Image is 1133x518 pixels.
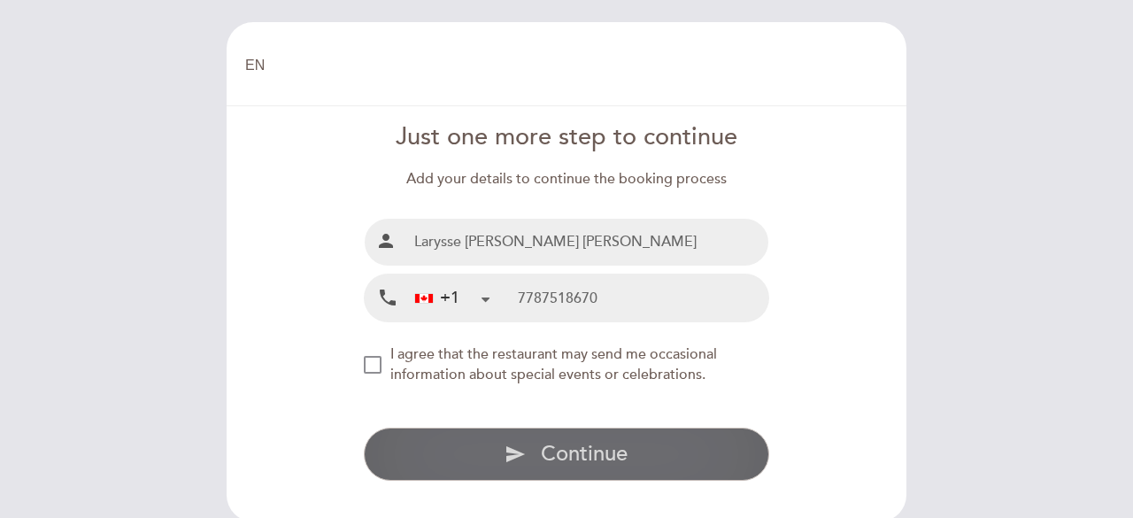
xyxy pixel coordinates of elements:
span: I agree that the restaurant may send me occasional information about special events or celebrations. [390,345,717,383]
span: Continue [541,441,628,467]
i: person [375,230,397,251]
i: send [505,444,526,465]
md-checkbox: NEW_MODAL_AGREE_RESTAURANT_SEND_OCCASIONAL_INFO [364,344,770,385]
input: Name and surname [407,219,769,266]
button: send Continue [364,428,770,481]
i: local_phone [377,287,398,309]
div: Just one more step to continue [364,120,770,155]
div: Canada: +1 [408,275,497,321]
input: Mobile Phone [518,274,768,321]
div: Add your details to continue the booking process [364,169,770,189]
div: +1 [415,287,459,310]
